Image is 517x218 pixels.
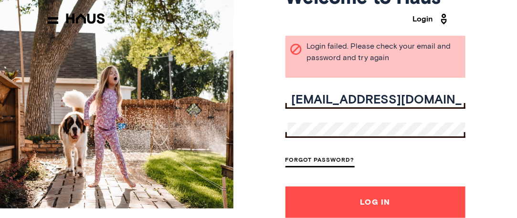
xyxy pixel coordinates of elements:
[285,187,465,218] button: Log In
[288,123,465,136] input: Your password
[413,11,450,27] a: Login
[288,93,465,107] input: Your email
[285,155,355,167] a: Forgot Password?
[306,41,455,63] span: Login failed. Please check your email and password and try again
